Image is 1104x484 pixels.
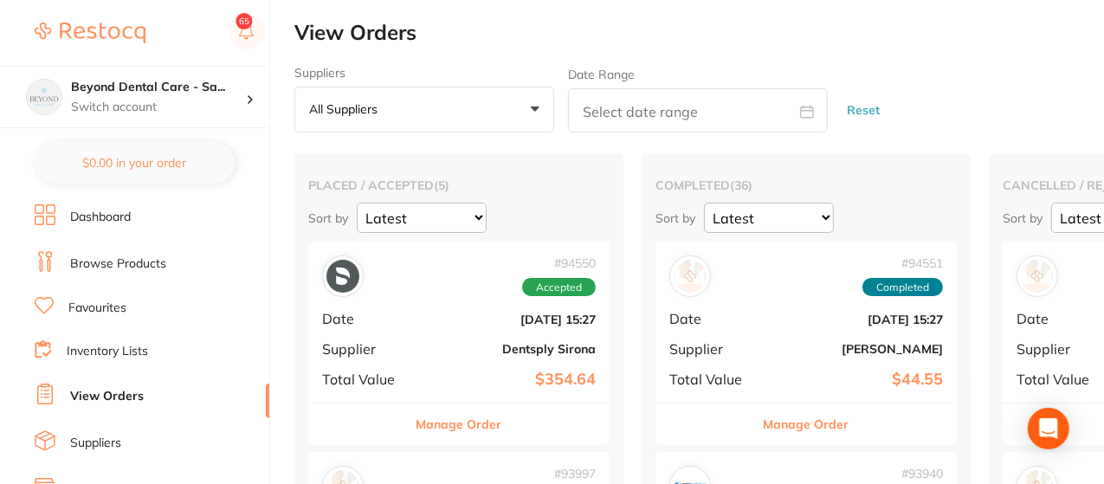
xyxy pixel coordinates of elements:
b: [DATE] 15:27 [770,313,943,326]
a: Dashboard [70,209,131,226]
b: $44.55 [770,371,943,389]
p: Sort by [655,210,695,226]
span: Supplier [1017,341,1103,357]
a: Browse Products [70,255,166,273]
img: Restocq Logo [35,23,145,43]
span: Supplier [669,341,756,357]
span: Date [669,311,756,326]
button: Manage Order [764,403,849,445]
b: $354.64 [423,371,596,389]
div: Dentsply Sirona#94550AcceptedDate[DATE] 15:27SupplierDentsply SironaTotal Value$354.64Manage Order [308,242,610,445]
button: All suppliers [294,87,554,133]
h2: placed / accepted ( 5 ) [308,177,610,193]
a: View Orders [70,388,144,405]
button: $0.00 in your order [35,142,235,184]
a: Favourites [68,300,126,317]
span: Accepted [522,278,596,297]
label: Date Range [568,68,635,81]
div: Open Intercom Messenger [1028,408,1069,449]
span: Date [1017,311,1103,326]
span: Date [322,311,409,326]
button: Manage Order [416,403,502,445]
h4: Beyond Dental Care - Sandstone Point [71,79,246,96]
img: Beyond Dental Care - Sandstone Point [27,80,61,114]
b: [DATE] 15:27 [423,313,596,326]
p: Sort by [1003,210,1043,226]
input: Select date range [568,88,828,132]
label: Suppliers [294,66,554,80]
button: Reset [842,87,885,133]
span: Total Value [1017,371,1103,387]
h2: View Orders [294,21,1104,45]
img: Henry Schein Halas [674,260,707,293]
img: Adam Dental [1021,260,1054,293]
p: Switch account [71,99,246,116]
span: # 93997 [522,467,596,481]
span: Supplier [322,341,409,357]
span: # 93940 [862,467,943,481]
span: # 94551 [862,256,943,270]
b: [PERSON_NAME] [770,342,943,356]
img: Dentsply Sirona [326,260,359,293]
span: # 94550 [522,256,596,270]
h2: completed ( 36 ) [655,177,957,193]
p: Sort by [308,210,348,226]
a: Suppliers [70,435,121,452]
a: Restocq Logo [35,13,145,53]
p: All suppliers [309,101,384,117]
span: Completed [862,278,943,297]
span: Total Value [669,371,756,387]
span: Total Value [322,371,409,387]
a: Inventory Lists [67,343,148,360]
b: Dentsply Sirona [423,342,596,356]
